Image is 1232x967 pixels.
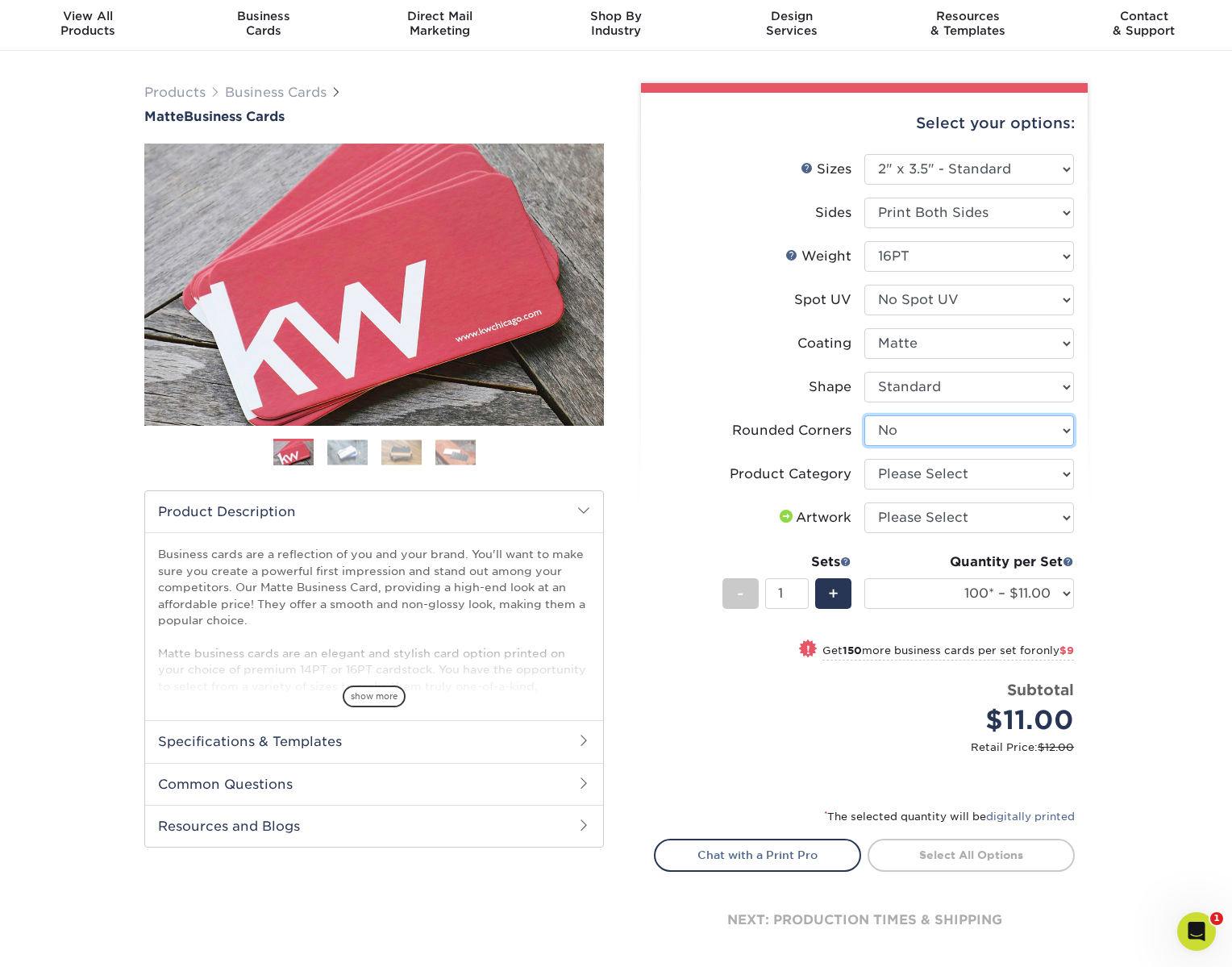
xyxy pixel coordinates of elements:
[824,811,1075,823] small: The selected quantity will be
[776,508,851,527] div: Artwork
[528,9,704,38] div: Industry
[864,552,1074,572] div: Quantity per Set
[986,811,1075,823] a: digitally printed
[730,465,851,484] div: Product Category
[144,55,604,515] img: Matte 01
[144,109,184,124] span: Matte
[737,581,744,606] span: -
[794,290,851,310] div: Spot UV
[1056,9,1232,38] div: & Support
[822,644,1074,661] small: Get more business cards per set for
[809,377,851,397] div: Shape
[785,247,851,266] div: Weight
[880,9,1055,38] div: & Templates
[144,109,604,124] a: MatteBusiness Cards
[273,433,314,473] img: Business Cards 01
[158,546,590,776] p: Business cards are a reflection of you and your brand. You'll want to make sure you create a powe...
[352,9,528,23] span: Direct Mail
[528,9,704,23] span: Shop By
[352,9,528,38] div: Marketing
[145,805,603,847] h2: Resources and Blogs
[4,918,137,961] iframe: Google Customer Reviews
[654,839,861,871] a: Chat with a Print Pro
[435,440,476,465] img: Business Cards 04
[1210,912,1223,925] span: 1
[801,160,851,179] div: Sizes
[343,686,406,707] span: show more
[868,839,1075,871] a: Select All Options
[144,85,206,100] a: Products
[1036,644,1074,656] span: only
[176,9,352,38] div: Cards
[1177,912,1216,951] iframe: Intercom live chat
[880,9,1055,23] span: Resources
[1056,9,1232,23] span: Contact
[145,720,603,762] h2: Specifications & Templates
[667,740,1074,755] small: Retail Price:
[1038,741,1074,753] span: $12.00
[732,421,851,440] div: Rounded Corners
[722,552,851,572] div: Sets
[806,641,810,658] span: !
[876,701,1074,740] div: $11.00
[828,581,839,606] span: +
[145,763,603,805] h2: Common Questions
[704,9,880,38] div: Services
[704,9,880,23] span: Design
[225,85,327,100] a: Business Cards
[327,440,368,465] img: Business Cards 02
[1007,681,1074,698] strong: Subtotal
[654,93,1075,154] div: Select your options:
[145,491,603,532] h2: Product Description
[144,109,604,124] h1: Business Cards
[815,203,851,223] div: Sides
[843,644,862,656] strong: 150
[1059,644,1074,656] span: $9
[381,440,422,465] img: Business Cards 03
[797,334,851,353] div: Coating
[176,9,352,23] span: Business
